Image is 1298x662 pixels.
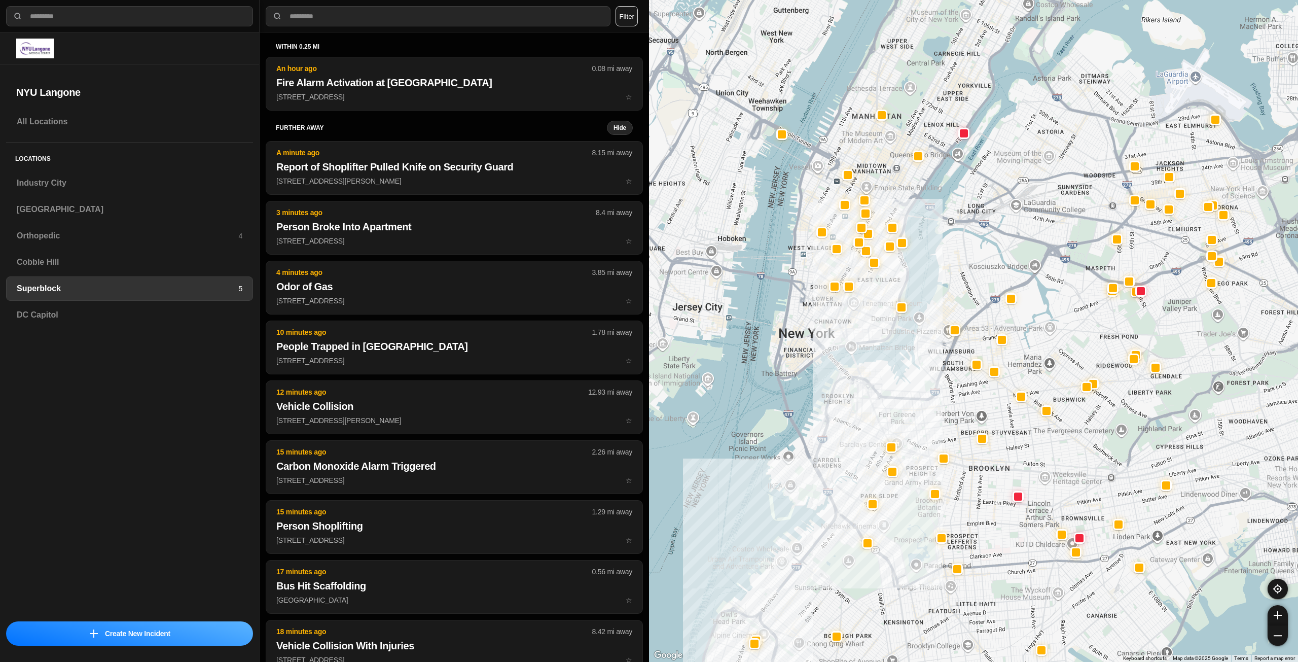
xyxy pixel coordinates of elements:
p: 8.42 mi away [592,626,632,637]
p: 8.15 mi away [592,148,632,158]
a: All Locations [6,110,253,134]
p: 1.78 mi away [592,327,632,337]
img: logo [16,39,54,58]
span: star [626,297,632,305]
img: zoom-in [1274,611,1282,619]
img: icon [90,630,98,638]
span: star [626,237,632,245]
p: [STREET_ADDRESS] [276,356,632,366]
h2: Report of Shoplifter Pulled Knife on Security Guard [276,160,632,174]
span: star [626,93,632,101]
button: A minute ago8.15 mi awayReport of Shoplifter Pulled Knife on Security Guard[STREET_ADDRESS][PERSO... [266,141,643,195]
h3: [GEOGRAPHIC_DATA] [17,203,242,216]
a: Superblock5 [6,276,253,301]
h3: Orthopedic [17,230,238,242]
p: 0.08 mi away [592,63,632,74]
img: search [272,11,282,21]
p: [STREET_ADDRESS][PERSON_NAME] [276,176,632,186]
button: 15 minutes ago1.29 mi awayPerson Shoplifting[STREET_ADDRESS]star [266,500,643,554]
button: 17 minutes ago0.56 mi awayBus Hit Scaffolding[GEOGRAPHIC_DATA]star [266,560,643,614]
button: Hide [607,121,633,135]
p: 18 minutes ago [276,626,592,637]
a: A minute ago8.15 mi awayReport of Shoplifter Pulled Knife on Security Guard[STREET_ADDRESS][PERSO... [266,177,643,185]
button: 12 minutes ago12.93 mi awayVehicle Collision[STREET_ADDRESS][PERSON_NAME]star [266,380,643,434]
img: recenter [1273,584,1282,594]
h2: Person Shoplifting [276,519,632,533]
p: 5 [238,284,242,294]
button: recenter [1268,579,1288,599]
h2: Carbon Monoxide Alarm Triggered [276,459,632,473]
h2: NYU Langone [16,85,243,99]
p: [STREET_ADDRESS] [276,92,632,102]
a: 3 minutes ago8.4 mi awayPerson Broke Into Apartment[STREET_ADDRESS]star [266,236,643,245]
h3: DC Capitol [17,309,242,321]
button: 15 minutes ago2.26 mi awayCarbon Monoxide Alarm Triggered[STREET_ADDRESS]star [266,440,643,494]
h3: Industry City [17,177,242,189]
p: 4 minutes ago [276,267,592,277]
span: star [626,476,632,484]
img: search [13,11,23,21]
h2: Fire Alarm Activation at [GEOGRAPHIC_DATA] [276,76,632,90]
p: 3 minutes ago [276,207,596,218]
a: 15 minutes ago2.26 mi awayCarbon Monoxide Alarm Triggered[STREET_ADDRESS]star [266,476,643,484]
h5: within 0.25 mi [276,43,633,51]
span: Map data ©2025 Google [1173,655,1228,661]
a: Orthopedic4 [6,224,253,248]
p: 4 [238,231,242,241]
p: 0.56 mi away [592,567,632,577]
p: [GEOGRAPHIC_DATA] [276,595,632,605]
button: iconCreate New Incident [6,621,253,646]
button: zoom-in [1268,605,1288,625]
small: Hide [614,124,626,132]
h2: People Trapped in [GEOGRAPHIC_DATA] [276,339,632,354]
a: 15 minutes ago1.29 mi awayPerson Shoplifting[STREET_ADDRESS]star [266,536,643,544]
a: Terms (opens in new tab) [1234,655,1248,661]
a: [GEOGRAPHIC_DATA] [6,197,253,222]
h5: further away [276,124,607,132]
span: star [626,177,632,185]
img: Google [652,649,685,662]
button: Filter [616,6,638,26]
p: Create New Incident [105,629,170,639]
h5: Locations [6,143,253,171]
p: [STREET_ADDRESS] [276,296,632,306]
button: Keyboard shortcuts [1123,655,1167,662]
p: 15 minutes ago [276,447,592,457]
h2: Vehicle Collision [276,399,632,413]
p: A minute ago [276,148,592,158]
a: DC Capitol [6,303,253,327]
span: star [626,357,632,365]
p: 15 minutes ago [276,507,592,517]
a: An hour ago0.08 mi awayFire Alarm Activation at [GEOGRAPHIC_DATA][STREET_ADDRESS]star [266,92,643,101]
p: An hour ago [276,63,592,74]
img: zoom-out [1274,632,1282,640]
h2: Vehicle Collision With Injuries [276,639,632,653]
p: [STREET_ADDRESS] [276,236,632,246]
p: [STREET_ADDRESS][PERSON_NAME] [276,415,632,426]
button: zoom-out [1268,625,1288,646]
a: 4 minutes ago3.85 mi awayOdor of Gas[STREET_ADDRESS]star [266,296,643,305]
a: 10 minutes ago1.78 mi awayPeople Trapped in [GEOGRAPHIC_DATA][STREET_ADDRESS]star [266,356,643,365]
button: 3 minutes ago8.4 mi awayPerson Broke Into Apartment[STREET_ADDRESS]star [266,201,643,255]
button: 10 minutes ago1.78 mi awayPeople Trapped in [GEOGRAPHIC_DATA][STREET_ADDRESS]star [266,321,643,374]
button: An hour ago0.08 mi awayFire Alarm Activation at [GEOGRAPHIC_DATA][STREET_ADDRESS]star [266,57,643,111]
p: 8.4 mi away [596,207,632,218]
a: Industry City [6,171,253,195]
h2: Bus Hit Scaffolding [276,579,632,593]
p: [STREET_ADDRESS] [276,475,632,485]
p: 1.29 mi away [592,507,632,517]
p: 2.26 mi away [592,447,632,457]
a: Report a map error [1254,655,1295,661]
p: 10 minutes ago [276,327,592,337]
p: [STREET_ADDRESS] [276,535,632,545]
h3: Superblock [17,283,238,295]
p: 12 minutes ago [276,387,588,397]
span: star [626,416,632,425]
span: star [626,596,632,604]
p: 17 minutes ago [276,567,592,577]
p: 3.85 mi away [592,267,632,277]
a: Cobble Hill [6,250,253,274]
h2: Odor of Gas [276,280,632,294]
p: 12.93 mi away [588,387,632,397]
